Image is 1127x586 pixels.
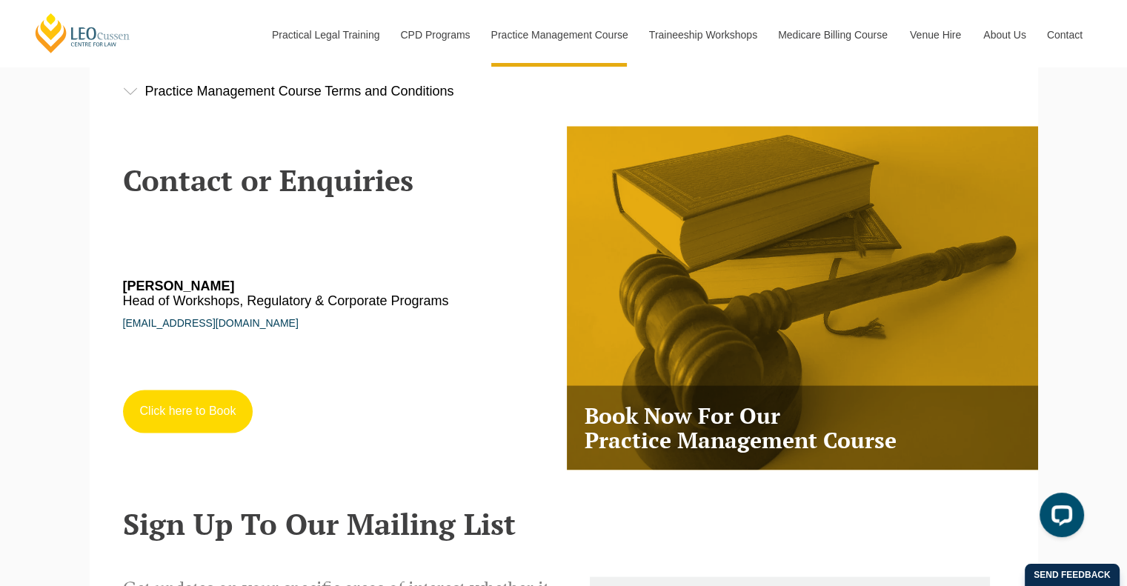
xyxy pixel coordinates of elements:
h3: Book Now For Our Practice Management Course [567,386,1038,470]
a: About Us [972,3,1036,67]
a: Book Now For OurPractice Management Course [567,127,1038,470]
a: Click here to Book [123,390,253,433]
div: Practice Management Course Terms and Conditions [90,57,1038,126]
a: CPD Programs [389,3,479,67]
h6: Head of Workshops, Regulatory & Corporate Programs [123,279,510,309]
a: [PERSON_NAME] Centre for Law [33,12,132,54]
a: Venue Hire [899,3,972,67]
strong: [PERSON_NAME] [123,279,235,293]
iframe: LiveChat chat widget [1028,487,1090,549]
h2: Contact or Enquiries [123,164,553,196]
a: Medicare Billing Course [767,3,899,67]
a: Contact [1036,3,1094,67]
a: Practice Management Course [480,3,638,67]
h2: Sign Up To Our Mailing List [123,507,1005,540]
a: Practical Legal Training [261,3,390,67]
a: [EMAIL_ADDRESS][DOMAIN_NAME] [123,317,299,329]
a: Traineeship Workshops [638,3,767,67]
